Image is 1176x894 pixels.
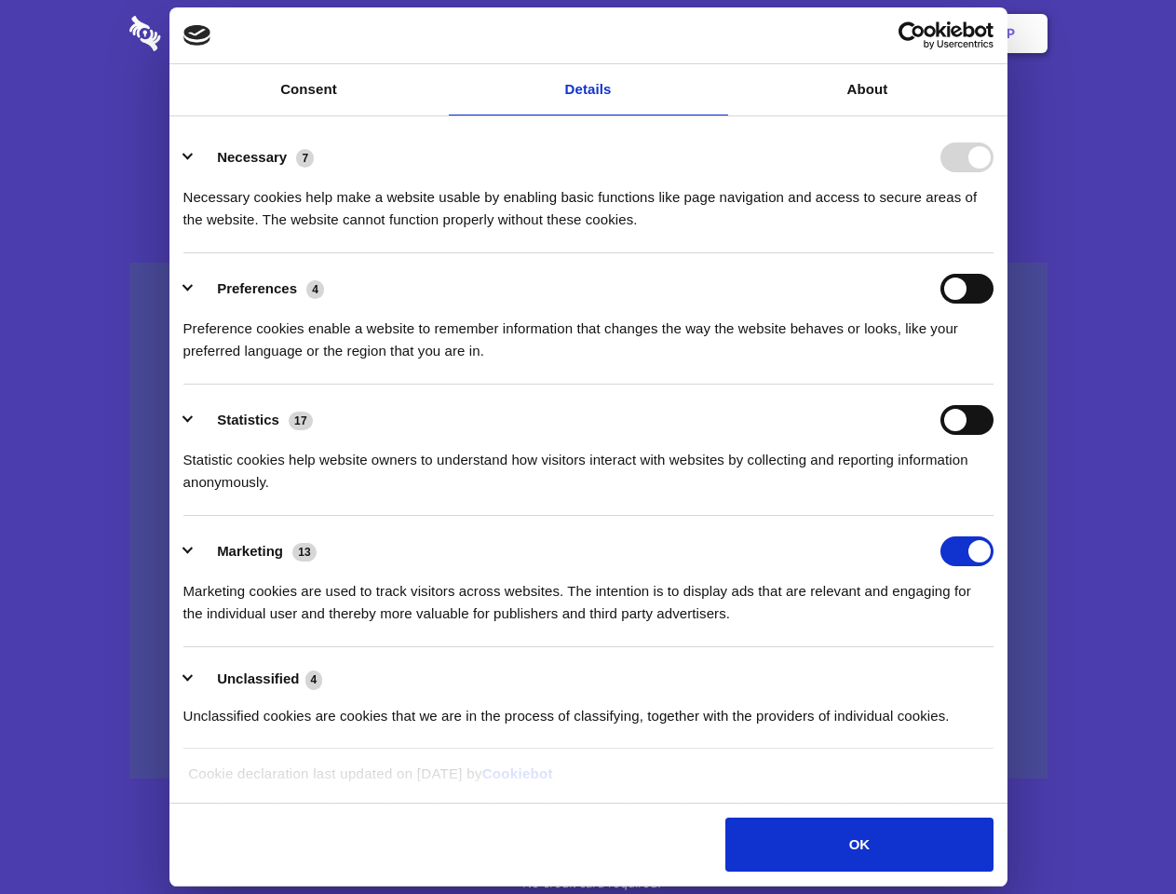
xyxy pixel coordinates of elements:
a: Login [845,5,926,62]
a: Consent [169,64,449,115]
label: Necessary [217,149,287,165]
div: Necessary cookies help make a website usable by enabling basic functions like page navigation and... [183,172,994,231]
span: 4 [306,280,324,299]
span: 7 [296,149,314,168]
img: logo-wordmark-white-trans-d4663122ce5f474addd5e946df7df03e33cb6a1c49d2221995e7729f52c070b2.svg [129,16,289,51]
button: Statistics (17) [183,405,325,435]
div: Marketing cookies are used to track visitors across websites. The intention is to display ads tha... [183,566,994,625]
h1: Eliminate Slack Data Loss. [129,84,1048,151]
iframe: Drift Widget Chat Controller [1083,801,1154,872]
label: Statistics [217,412,279,427]
a: Usercentrics Cookiebot - opens in a new window [831,21,994,49]
div: Statistic cookies help website owners to understand how visitors interact with websites by collec... [183,435,994,494]
label: Preferences [217,280,297,296]
div: Cookie declaration last updated on [DATE] by [174,763,1002,799]
button: Marketing (13) [183,536,329,566]
a: About [728,64,1007,115]
a: Details [449,64,728,115]
span: 4 [305,670,323,689]
button: OK [725,818,993,872]
div: Unclassified cookies are cookies that we are in the process of classifying, together with the pro... [183,691,994,727]
img: logo [183,25,211,46]
a: Wistia video thumbnail [129,263,1048,779]
label: Marketing [217,543,283,559]
span: 13 [292,543,317,562]
div: Preference cookies enable a website to remember information that changes the way the website beha... [183,304,994,362]
button: Preferences (4) [183,274,336,304]
button: Unclassified (4) [183,668,334,691]
h4: Auto-redaction of sensitive data, encrypted data sharing and self-destructing private chats. Shar... [129,169,1048,231]
a: Cookiebot [482,765,553,781]
span: 17 [289,412,313,430]
a: Pricing [547,5,628,62]
a: Contact [755,5,841,62]
button: Necessary (7) [183,142,326,172]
